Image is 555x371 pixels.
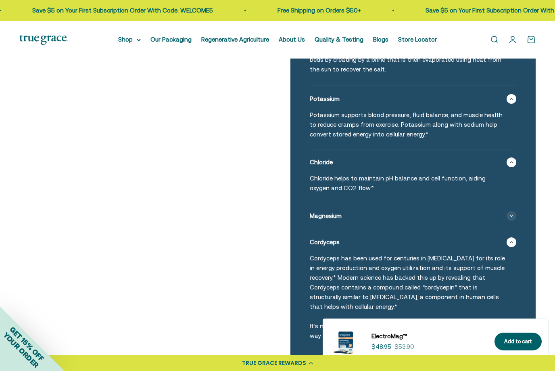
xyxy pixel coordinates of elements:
sale-price: $48.95 [371,342,391,352]
span: GET 15% OFF [8,325,46,363]
div: Add to cart [504,337,532,346]
a: Quality & Testing [315,36,363,43]
compare-at-price: $53.90 [394,342,414,352]
span: YOUR ORDER [2,331,40,369]
span: Cordyceps [310,237,340,247]
button: Add to cart [494,333,542,351]
p: Chloride helps to maintain pH balance and cell function, aiding oxygen and CO2 flow.* [310,174,507,193]
summary: Cordyceps [310,229,516,255]
summary: Chloride [310,149,516,175]
a: About Us [279,36,305,43]
a: Our Packaging [150,36,192,43]
div: TRUE GRACE REWARDS [242,359,306,367]
summary: Potassium [310,86,516,112]
p: Our salt is mined from the earth using [PERSON_NAME] built over salt beds by creating by a brine ... [310,45,507,74]
p: Cordyceps has been used for centuries in [MEDICAL_DATA] for its role in energy production and oxy... [310,254,507,312]
a: Regenerative Agriculture [201,36,269,43]
summary: Magnesium [310,203,516,229]
p: It’s no surprise, then, that studies show cordyceps may improve the way the body uses oxygen, esp... [310,321,507,341]
p: Save $5 on Your First Subscription Order With Code: WELCOME5 [24,6,205,15]
p: Potassium supports blood pressure, fluid balance, and muscle health to reduce cramps from exercis... [310,110,507,139]
a: Free Shipping on Orders $50+ [269,7,353,14]
span: Magnesium [310,211,342,221]
a: Store Locator [398,36,437,43]
a: ElectroMag™ [371,331,485,341]
a: Blogs [373,36,388,43]
img: ElectroMag™ [330,325,362,358]
summary: Shop [118,35,141,44]
span: Chloride [310,157,333,167]
span: Potassium [310,94,340,104]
